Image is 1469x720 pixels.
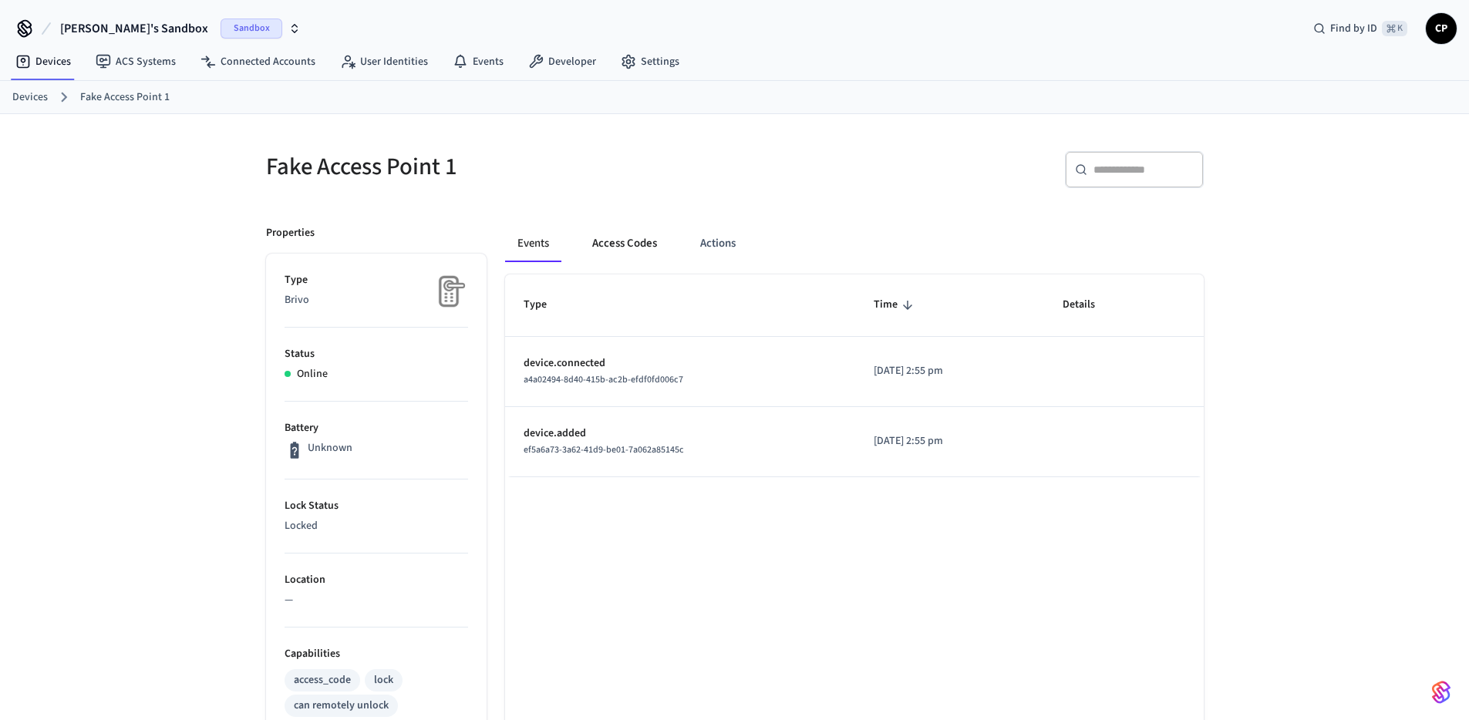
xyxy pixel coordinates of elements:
p: Capabilities [285,646,468,662]
a: Events [440,48,516,76]
div: lock [374,672,393,688]
span: ⌘ K [1382,21,1407,36]
p: Type [285,272,468,288]
span: a4a02494-8d40-415b-ac2b-efdf0fd006c7 [524,373,683,386]
div: access_code [294,672,351,688]
a: Developer [516,48,608,76]
button: Access Codes [580,225,669,262]
p: device.connected [524,355,837,372]
a: Settings [608,48,692,76]
img: SeamLogoGradient.69752ec5.svg [1432,680,1450,705]
span: Details [1063,293,1115,317]
p: [DATE] 2:55 pm [874,433,1026,449]
p: device.added [524,426,837,442]
p: [DATE] 2:55 pm [874,363,1026,379]
p: Status [285,346,468,362]
table: sticky table [505,274,1204,476]
img: Placeholder Lock Image [430,272,468,311]
p: Lock Status [285,498,468,514]
a: User Identities [328,48,440,76]
div: Find by ID⌘ K [1301,15,1420,42]
p: Location [285,572,468,588]
div: can remotely unlock [294,698,389,714]
button: Events [505,225,561,262]
a: ACS Systems [83,48,188,76]
span: [PERSON_NAME]'s Sandbox [60,19,208,38]
span: Sandbox [221,19,282,39]
p: Brivo [285,292,468,308]
span: ef5a6a73-3a62-41d9-be01-7a062a85145c [524,443,684,456]
div: ant example [505,225,1204,262]
span: Find by ID [1330,21,1377,36]
button: CP [1426,13,1457,44]
span: Type [524,293,567,317]
p: Online [297,366,328,382]
span: Time [874,293,918,317]
span: CP [1427,15,1455,42]
p: — [285,592,468,608]
h5: Fake Access Point 1 [266,151,726,183]
a: Devices [3,48,83,76]
p: Locked [285,518,468,534]
a: Connected Accounts [188,48,328,76]
p: Battery [285,420,468,436]
a: Fake Access Point 1 [80,89,170,106]
p: Properties [266,225,315,241]
p: Unknown [308,440,352,456]
button: Actions [688,225,748,262]
a: Devices [12,89,48,106]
